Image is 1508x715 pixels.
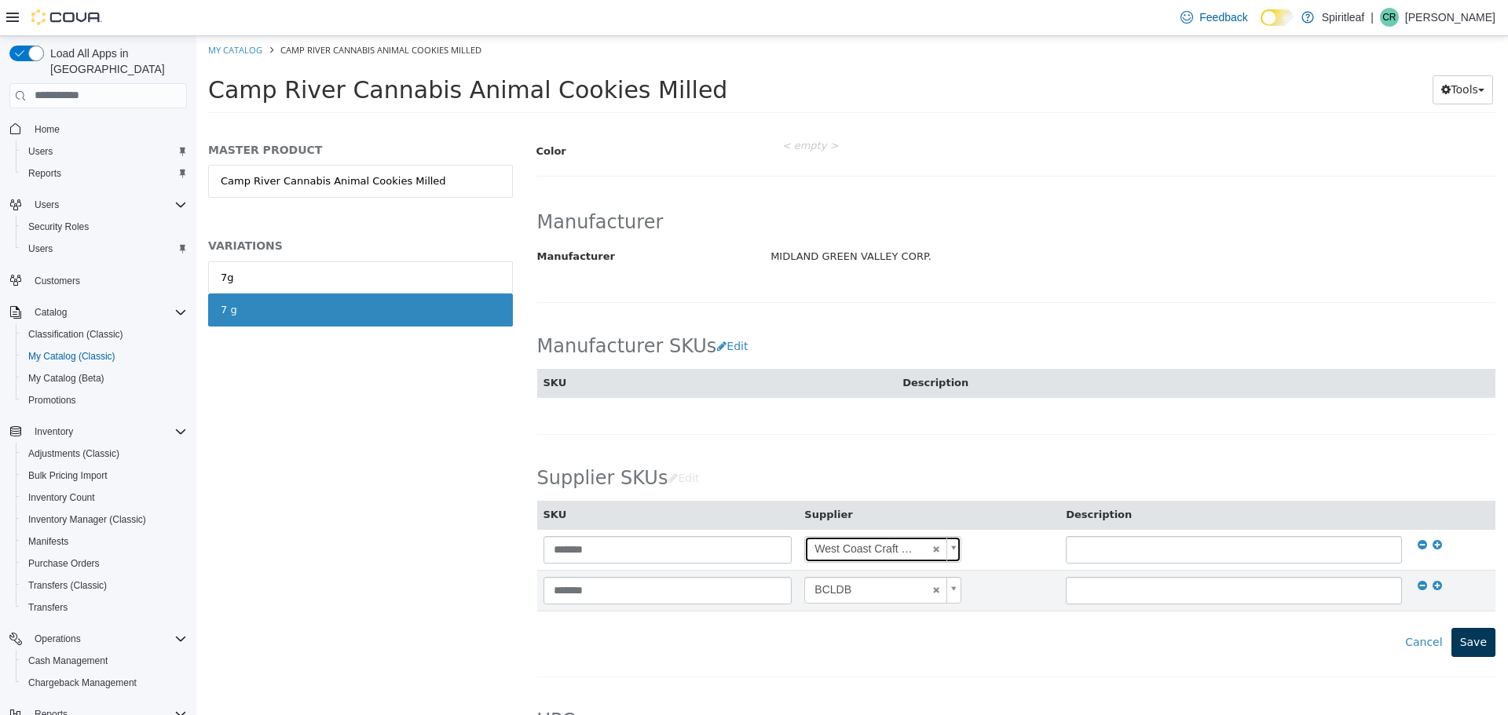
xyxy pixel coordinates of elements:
[24,234,38,250] div: 7g
[22,239,187,258] span: Users
[347,341,371,352] span: SKU
[22,510,152,529] a: Inventory Manager (Classic)
[1199,9,1247,25] span: Feedback
[35,306,67,319] span: Catalog
[341,670,429,699] h2: UPCs
[16,672,193,694] button: Chargeback Management
[16,575,193,596] button: Transfers (Classic)
[28,422,79,441] button: Inventory
[16,389,193,411] button: Promotions
[1322,8,1364,27] p: Spiritleaf
[22,651,114,670] a: Cash Management
[16,465,193,487] button: Bulk Pricing Import
[22,576,113,595] a: Transfers (Classic)
[22,532,187,551] span: Manifests
[35,199,59,211] span: Users
[1174,2,1254,33] a: Feedback
[16,345,193,367] button: My Catalog (Classic)
[3,269,193,292] button: Customers
[16,162,193,184] button: Reports
[28,303,73,322] button: Catalog
[22,391,187,410] span: Promotions
[12,8,66,20] a: My Catalog
[22,347,187,366] span: My Catalog (Classic)
[1261,9,1294,26] input: Dark Mode
[328,102,574,123] label: Color
[16,509,193,531] button: Inventory Manager (Classic)
[22,391,82,410] a: Promotions
[28,579,107,592] span: Transfers (Classic)
[471,428,511,457] button: Edit
[28,655,108,667] span: Cash Management
[28,394,76,407] span: Promotions
[22,217,187,236] span: Security Roles
[28,119,187,139] span: Home
[28,195,65,214] button: Users
[28,513,146,526] span: Inventory Manager (Classic)
[35,123,60,136] span: Home
[3,421,193,443] button: Inventory
[22,369,111,388] a: My Catalog (Beta)
[28,629,87,648] button: Operations
[24,266,41,282] div: 7 g
[16,140,193,162] button: Users
[341,214,419,226] span: Manufacturer
[3,194,193,216] button: Users
[1380,8,1399,27] div: Courtney R
[22,164,68,183] a: Reports
[22,325,187,344] span: Classification (Classic)
[16,443,193,465] button: Adjustments (Classic)
[869,472,935,484] span: Description
[28,350,115,363] span: My Catalog (Classic)
[16,216,193,238] button: Security Roles
[608,500,765,527] a: West Coast Craft Cannabis
[22,488,101,507] a: Inventory Count
[1200,592,1254,621] button: Cancel
[12,40,531,67] span: Camp River Cannabis Animal Cookies Milled
[44,46,187,77] span: Load All Apps in [GEOGRAPHIC_DATA]
[22,598,74,617] a: Transfers
[12,202,317,217] h5: VARIATIONS
[706,341,772,352] span: Description
[22,142,59,161] a: Users
[22,444,126,463] a: Adjustments (Classic)
[3,628,193,650] button: Operations
[28,167,61,180] span: Reports
[84,8,285,20] span: Camp River Cannabis Animal Cookies Milled
[28,221,89,233] span: Security Roles
[16,650,193,672] button: Cash Management
[22,164,187,183] span: Reports
[28,328,123,341] span: Classification (Classic)
[28,557,100,570] span: Purchase Orders
[341,428,512,457] h2: Supplier SKUs
[28,372,104,385] span: My Catalog (Beta)
[341,174,1300,199] h2: Manufacturer
[608,472,656,484] span: Supplier
[28,303,187,322] span: Catalog
[16,596,193,618] button: Transfers
[22,466,187,485] span: Bulk Pricing Import
[22,142,187,161] span: Users
[22,554,106,573] a: Purchase Orders
[16,531,193,553] button: Manifests
[22,532,75,551] a: Manifests
[22,576,187,595] span: Transfers (Classic)
[16,367,193,389] button: My Catalog (Beta)
[609,501,731,526] span: West Coast Craft Cannabis
[3,118,193,140] button: Home
[12,129,317,162] a: Camp River Cannabis Animal Cookies Milled
[28,243,53,255] span: Users
[35,275,80,287] span: Customers
[586,102,642,118] div: < empty >
[574,207,1229,235] div: MIDLAND GREEN VALLEY CORP.
[22,673,143,692] a: Chargeback Management
[12,107,317,121] h5: MASTER PRODUCT
[16,323,193,345] button: Classification (Classic)
[1255,592,1299,621] button: Save
[22,598,187,617] span: Transfers
[28,422,187,441] span: Inventory
[1371,8,1374,27] p: |
[22,369,187,388] span: My Catalog (Beta)
[22,651,187,670] span: Cash Management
